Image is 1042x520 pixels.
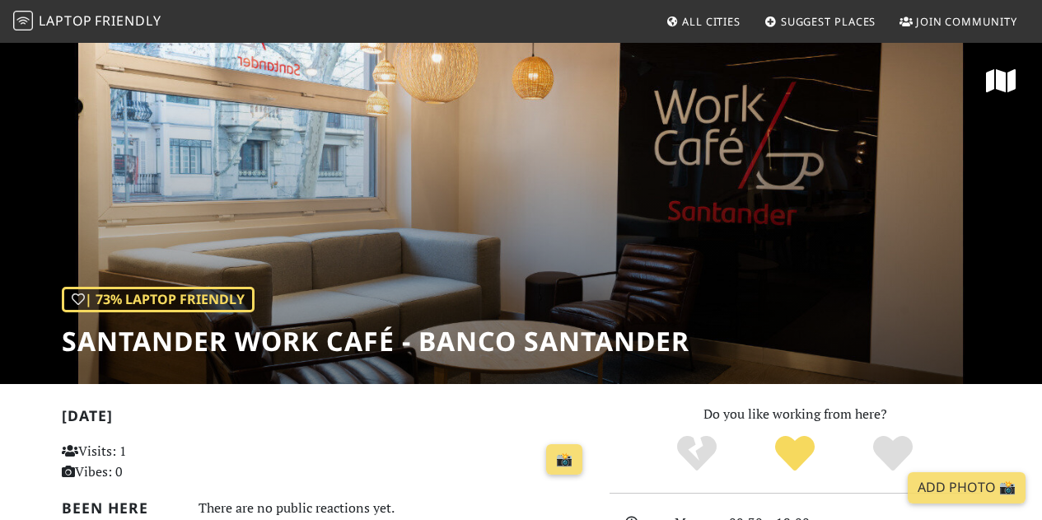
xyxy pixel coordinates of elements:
span: Friendly [95,12,161,30]
span: Suggest Places [781,14,876,29]
a: All Cities [659,7,747,36]
div: | 73% Laptop Friendly [62,287,255,313]
h2: Been here [62,499,179,517]
div: There are no public reactions yet. [199,496,590,520]
a: 📸 [546,444,582,475]
span: All Cities [682,14,741,29]
div: Yes [746,433,844,475]
span: Join Community [916,14,1017,29]
a: Suggest Places [758,7,883,36]
a: LaptopFriendly LaptopFriendly [13,7,161,36]
p: Visits: 1 Vibes: 0 [62,441,225,483]
a: Join Community [893,7,1024,36]
p: Do you like working from here? [610,404,981,425]
div: Definitely! [843,433,942,475]
h2: [DATE] [62,407,590,431]
h1: Santander Work Café - Banco Santander [62,326,689,357]
a: Add Photo 📸 [908,472,1026,504]
div: No [648,433,746,475]
span: Laptop [39,12,92,30]
img: LaptopFriendly [13,11,33,30]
